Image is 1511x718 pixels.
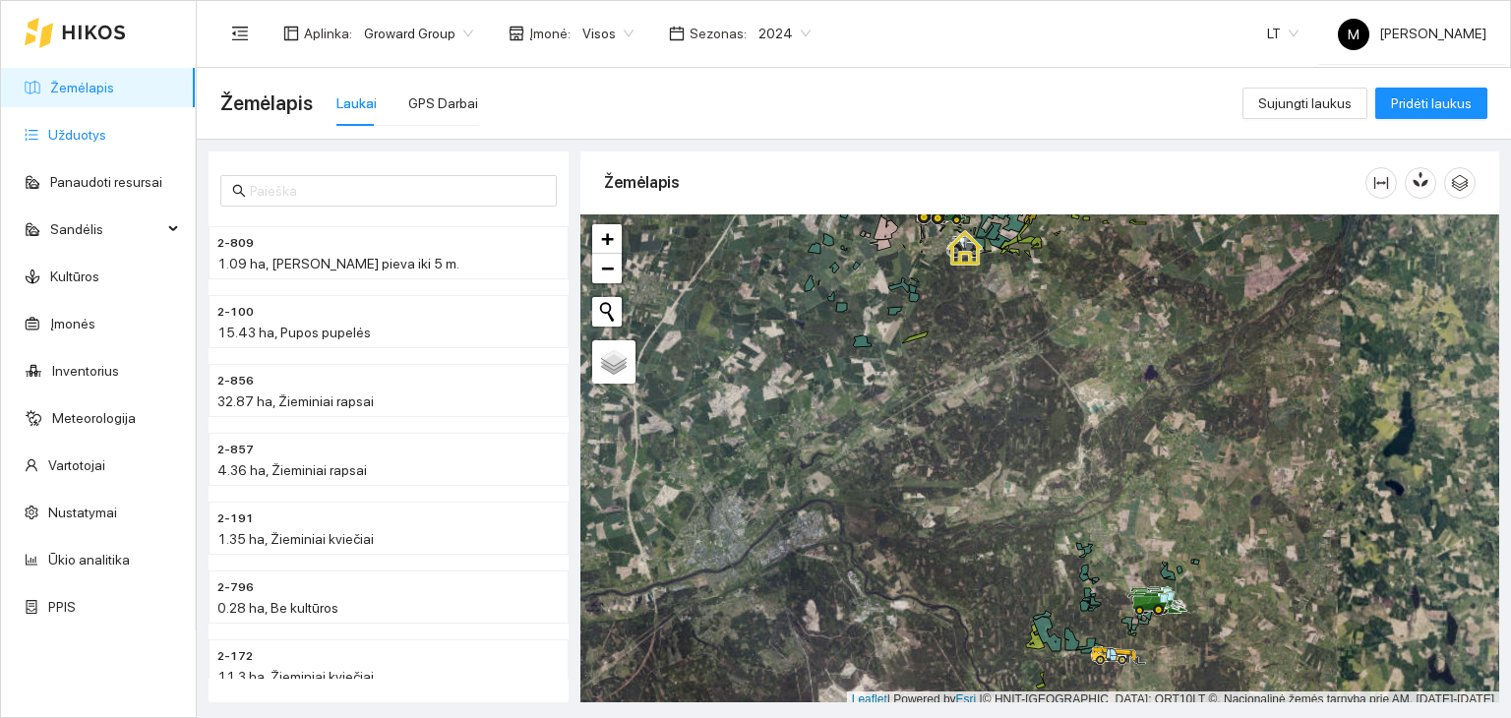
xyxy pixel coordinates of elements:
span: Sujungti laukus [1258,92,1352,114]
span: 15.43 ha, Pupos pupelės [217,325,371,340]
span: 1.35 ha, Žieminiai kviečiai [217,531,374,547]
a: Nustatymai [48,505,117,520]
span: Groward Group [364,19,473,48]
span: 2-856 [217,372,254,390]
a: Layers [592,340,635,384]
span: layout [283,26,299,41]
span: Įmonė : [529,23,571,44]
button: column-width [1365,167,1397,199]
a: Esri [956,692,977,706]
a: Zoom in [592,224,622,254]
span: M [1348,19,1360,50]
span: search [232,184,246,198]
button: Initiate a new search [592,297,622,327]
a: Užduotys [48,127,106,143]
span: 2-191 [217,509,254,528]
span: 32.87 ha, Žieminiai rapsai [217,393,374,409]
div: | Powered by © HNIT-[GEOGRAPHIC_DATA]; ORT10LT ©, Nacionalinė žemės tarnyba prie AM, [DATE]-[DATE] [847,691,1499,708]
span: 0.28 ha, Be kultūros [217,600,338,616]
div: Laukai [336,92,377,114]
a: Ūkio analitika [48,552,130,568]
a: Pridėti laukus [1375,95,1487,111]
span: menu-fold [231,25,249,42]
span: 1.09 ha, [PERSON_NAME] pieva iki 5 m. [217,256,459,271]
span: Sandėlis [50,209,162,249]
span: shop [509,26,524,41]
a: Zoom out [592,254,622,283]
span: Sezonas : [690,23,747,44]
span: LT [1267,19,1299,48]
span: − [601,256,614,280]
span: 2-172 [217,647,253,666]
span: Žemėlapis [220,88,313,119]
button: Sujungti laukus [1242,88,1367,119]
span: Visos [582,19,634,48]
a: Panaudoti resursai [50,174,162,190]
input: Paieška [250,180,545,202]
span: calendar [669,26,685,41]
span: Pridėti laukus [1391,92,1472,114]
a: Inventorius [52,363,119,379]
span: 2-857 [217,441,254,459]
a: Vartotojai [48,457,105,473]
a: Sujungti laukus [1242,95,1367,111]
span: 2-100 [217,303,254,322]
a: Įmonės [50,316,95,331]
a: Žemėlapis [50,80,114,95]
a: Leaflet [852,692,887,706]
span: + [601,226,614,251]
span: 2024 [758,19,811,48]
span: | [980,692,983,706]
span: column-width [1366,175,1396,191]
button: menu-fold [220,14,260,53]
span: 2-809 [217,234,254,253]
a: Kultūros [50,269,99,284]
div: GPS Darbai [408,92,478,114]
div: Žemėlapis [604,154,1365,210]
span: 4.36 ha, Žieminiai rapsai [217,462,367,478]
button: Pridėti laukus [1375,88,1487,119]
span: [PERSON_NAME] [1338,26,1486,41]
a: Meteorologija [52,410,136,426]
span: 11.3 ha, Žieminiai kviečiai [217,669,374,685]
span: 2-796 [217,578,254,597]
span: Aplinka : [304,23,352,44]
a: PPIS [48,599,76,615]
